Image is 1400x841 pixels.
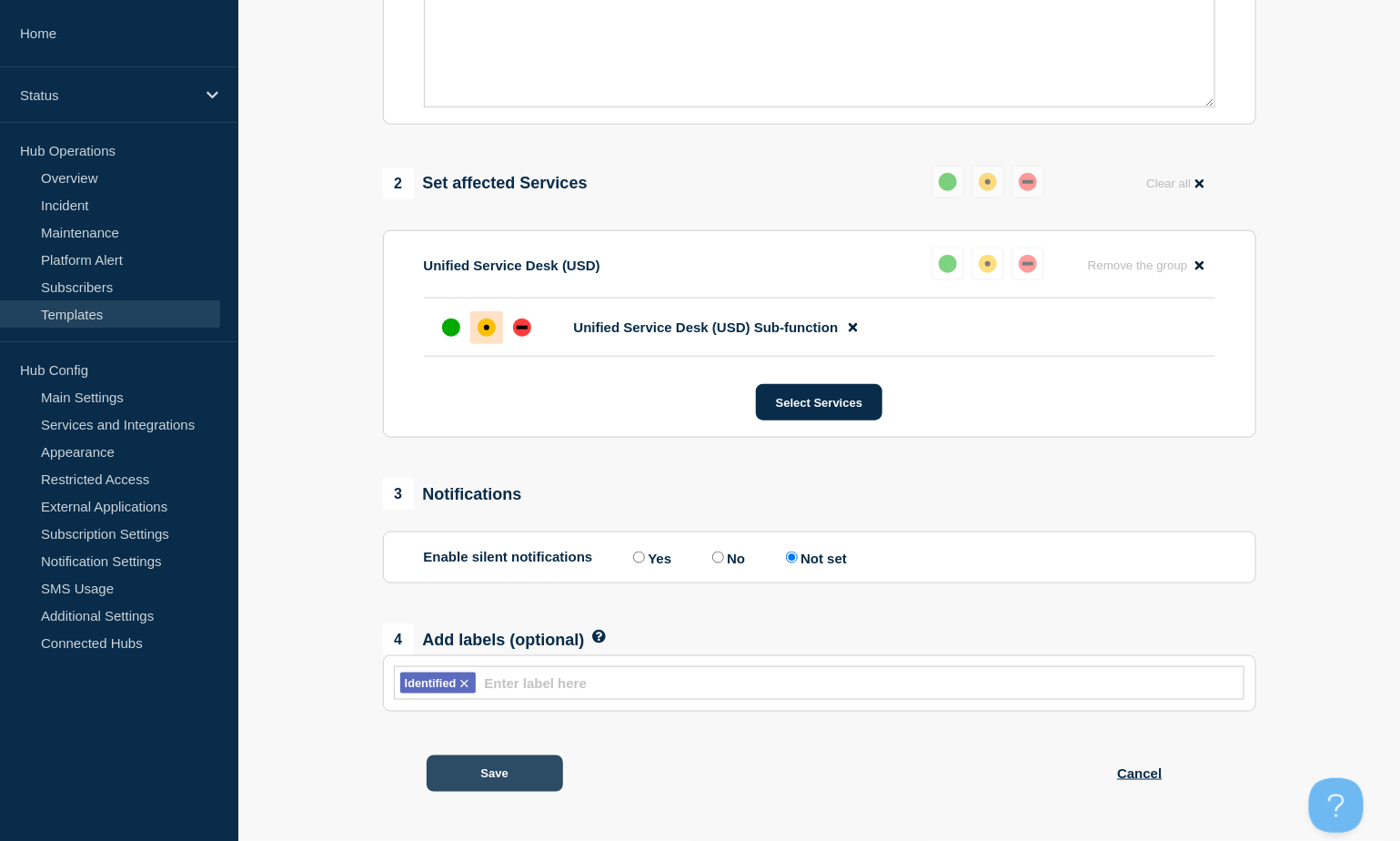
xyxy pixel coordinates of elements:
[383,168,414,199] span: 2
[442,319,460,337] div: up
[20,87,195,103] p: Status
[1019,173,1037,191] div: down
[756,384,882,420] button: Select Services
[786,552,798,563] input: Enable silent notifications: Not set
[513,319,531,337] div: down
[405,676,457,690] span: Identified
[932,248,964,280] button: up
[979,173,997,191] div: affected
[1117,755,1162,792] button: Cancel
[1077,248,1215,283] button: Remove the group
[383,479,414,510] span: 3
[478,319,496,337] div: affected
[932,166,964,198] button: up
[1012,248,1044,280] button: down
[708,549,745,566] label: No
[424,549,593,566] p: Enable silent notifications
[383,479,522,510] div: Notifications
[383,168,588,199] div: Set affected Services
[424,258,600,273] p: Unified Service Desk (USD)
[383,624,414,655] span: 4
[972,166,1004,198] button: affected
[712,552,724,563] input: Enable silent notifications: No
[1012,166,1044,198] button: down
[1019,255,1037,273] div: down
[1309,778,1364,833] iframe: Help Scout Beacon - Open
[484,675,1234,691] input: Enter label here
[1088,258,1188,272] span: Remove the group
[383,624,585,655] div: Add labels (optional)
[633,552,645,563] input: Enable silent notifications: Yes
[574,319,839,335] span: Unified Service Desk (USD) Sub-function
[427,755,563,792] button: Save
[629,549,671,566] label: Yes
[1135,166,1214,201] button: Clear all
[939,255,957,273] div: up
[781,549,847,566] label: Not set
[979,255,997,273] div: affected
[939,173,957,191] div: up
[972,248,1004,280] button: affected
